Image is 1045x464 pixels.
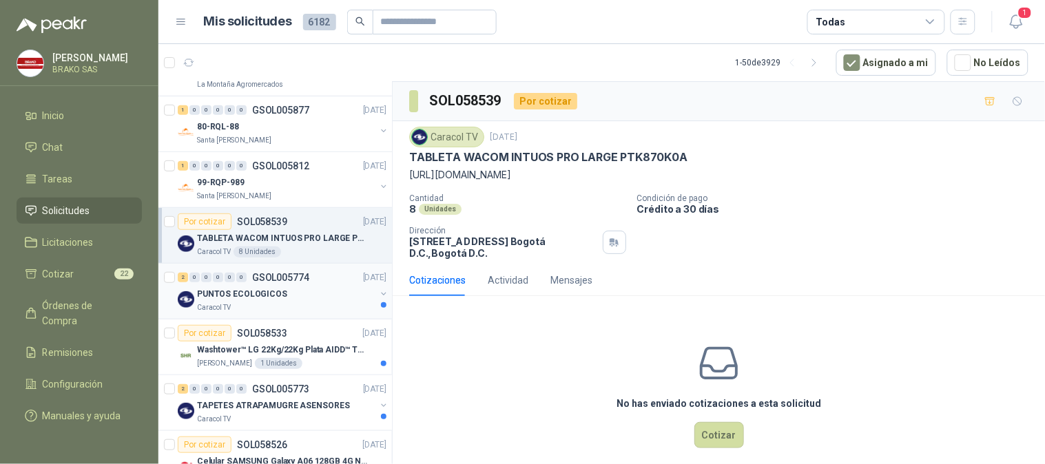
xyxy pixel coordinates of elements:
[409,167,1028,182] p: [URL][DOMAIN_NAME]
[947,50,1028,76] button: No Leídos
[43,171,73,187] span: Tareas
[409,193,626,203] p: Cantidad
[189,273,200,282] div: 0
[178,180,194,196] img: Company Logo
[189,105,200,115] div: 0
[17,229,142,255] a: Licitaciones
[197,135,271,146] p: Santa [PERSON_NAME]
[178,158,389,202] a: 1 0 0 0 0 0 GSOL005812[DATE] Company Logo99-RQP-989Santa [PERSON_NAME]
[201,161,211,171] div: 0
[43,266,74,282] span: Cotizar
[197,414,231,425] p: Caracol TV
[363,439,386,452] p: [DATE]
[43,377,103,392] span: Configuración
[236,161,247,171] div: 0
[43,408,121,423] span: Manuales y ayuda
[178,347,194,363] img: Company Logo
[237,328,287,338] p: SOL058533
[363,104,386,117] p: [DATE]
[694,422,744,448] button: Cotizar
[252,161,309,171] p: GSOL005812
[303,14,336,30] span: 6182
[178,235,194,252] img: Company Logo
[225,105,235,115] div: 0
[252,384,309,394] p: GSOL005773
[178,102,389,146] a: 1 0 0 0 0 0 GSOL005877[DATE] Company Logo80-RQL-88Santa [PERSON_NAME]
[178,291,194,308] img: Company Logo
[197,246,231,257] p: Caracol TV
[43,203,90,218] span: Solicitudes
[17,339,142,366] a: Remisiones
[197,120,239,134] p: 80-RQL-88
[17,103,142,129] a: Inicio
[836,50,936,76] button: Asignado a mi
[17,17,87,33] img: Logo peakr
[197,344,369,357] p: Washtower™ LG 22Kg/22Kg Plata AIDD™ ThinQ™ Steam™ WK22VS6P
[158,319,392,375] a: Por cotizarSOL058533[DATE] Company LogoWashtower™ LG 22Kg/22Kg Plata AIDD™ ThinQ™ Steam™ WK22VS6P...
[429,90,503,112] h3: SOL058539
[1004,10,1028,34] button: 1
[213,105,223,115] div: 0
[363,160,386,173] p: [DATE]
[189,161,200,171] div: 0
[197,232,369,245] p: TABLETA WACOM INTUOS PRO LARGE PTK870K0A
[409,226,597,235] p: Dirección
[234,246,281,257] div: 8 Unidades
[197,302,231,313] p: Caracol TV
[363,327,386,340] p: [DATE]
[488,273,528,288] div: Actividad
[201,273,211,282] div: 0
[52,65,138,74] p: BRAKO SAS
[178,381,389,425] a: 2 0 0 0 0 0 GSOL005773[DATE] Company LogoTAPETES ATRAPAMUGRE ASENSORESCaracol TV
[197,288,287,301] p: PUNTOS ECOLOGICOS
[17,134,142,160] a: Chat
[178,325,231,341] div: Por cotizar
[213,384,223,394] div: 0
[204,12,292,32] h1: Mis solicitudes
[197,79,283,90] p: La Montaña Agromercados
[178,213,231,230] div: Por cotizar
[236,105,247,115] div: 0
[178,161,188,171] div: 1
[43,298,129,328] span: Órdenes de Compra
[178,273,188,282] div: 2
[637,193,1039,203] p: Condición de pago
[17,403,142,429] a: Manuales y ayuda
[197,399,350,412] p: TAPETES ATRAPAMUGRE ASENSORES
[550,273,592,288] div: Mensajes
[409,235,597,259] p: [STREET_ADDRESS] Bogotá D.C. , Bogotá D.C.
[178,269,389,313] a: 2 0 0 0 0 0 GSOL005774[DATE] Company LogoPUNTOS ECOLOGICOSCaracol TV
[225,384,235,394] div: 0
[1017,6,1033,19] span: 1
[409,150,687,165] p: TABLETA WACOM INTUOS PRO LARGE PTK870K0A
[409,127,484,147] div: Caracol TV
[237,217,287,226] p: SOL058539
[637,203,1039,215] p: Crédito a 30 días
[419,204,462,215] div: Unidades
[43,140,63,155] span: Chat
[412,129,427,145] img: Company Logo
[409,273,466,288] div: Cotizaciones
[355,17,365,26] span: search
[514,93,577,109] div: Por cotizar
[736,52,825,74] div: 1 - 50 de 3929
[201,384,211,394] div: 0
[225,273,235,282] div: 0
[43,345,94,360] span: Remisiones
[43,235,94,250] span: Licitaciones
[158,208,392,264] a: Por cotizarSOL058539[DATE] Company LogoTABLETA WACOM INTUOS PRO LARGE PTK870K0ACaracol TV8 Unidades
[17,261,142,287] a: Cotizar22
[255,358,302,369] div: 1 Unidades
[189,384,200,394] div: 0
[178,384,188,394] div: 2
[178,124,194,140] img: Company Logo
[363,215,386,229] p: [DATE]
[363,271,386,284] p: [DATE]
[17,371,142,397] a: Configuración
[178,105,188,115] div: 1
[252,105,309,115] p: GSOL005877
[17,198,142,224] a: Solicitudes
[17,50,43,76] img: Company Logo
[178,436,231,453] div: Por cotizar
[237,440,287,450] p: SOL058526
